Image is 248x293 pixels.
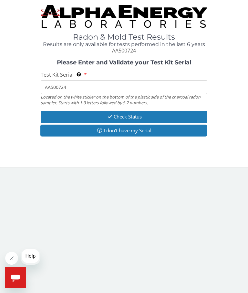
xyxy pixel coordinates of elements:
div: Located on the white sticker on the bottom of the plastic side of the charcoal radon sampler. Sta... [41,94,208,106]
img: TightCrop.jpg [41,5,208,28]
h1: Radon & Mold Test Results [41,33,208,41]
iframe: Close message [5,252,18,265]
h4: Results are only available for tests performed in the last 6 years [41,42,208,47]
span: Test Kit Serial [41,71,74,78]
button: Check Status [41,111,208,123]
button: I don't have my Serial [40,125,207,137]
strong: Please Enter and Validate your Test Kit Serial [57,59,191,66]
span: AA500724 [112,47,136,54]
iframe: Button to launch messaging window [5,267,26,288]
iframe: Message from company [21,249,40,265]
